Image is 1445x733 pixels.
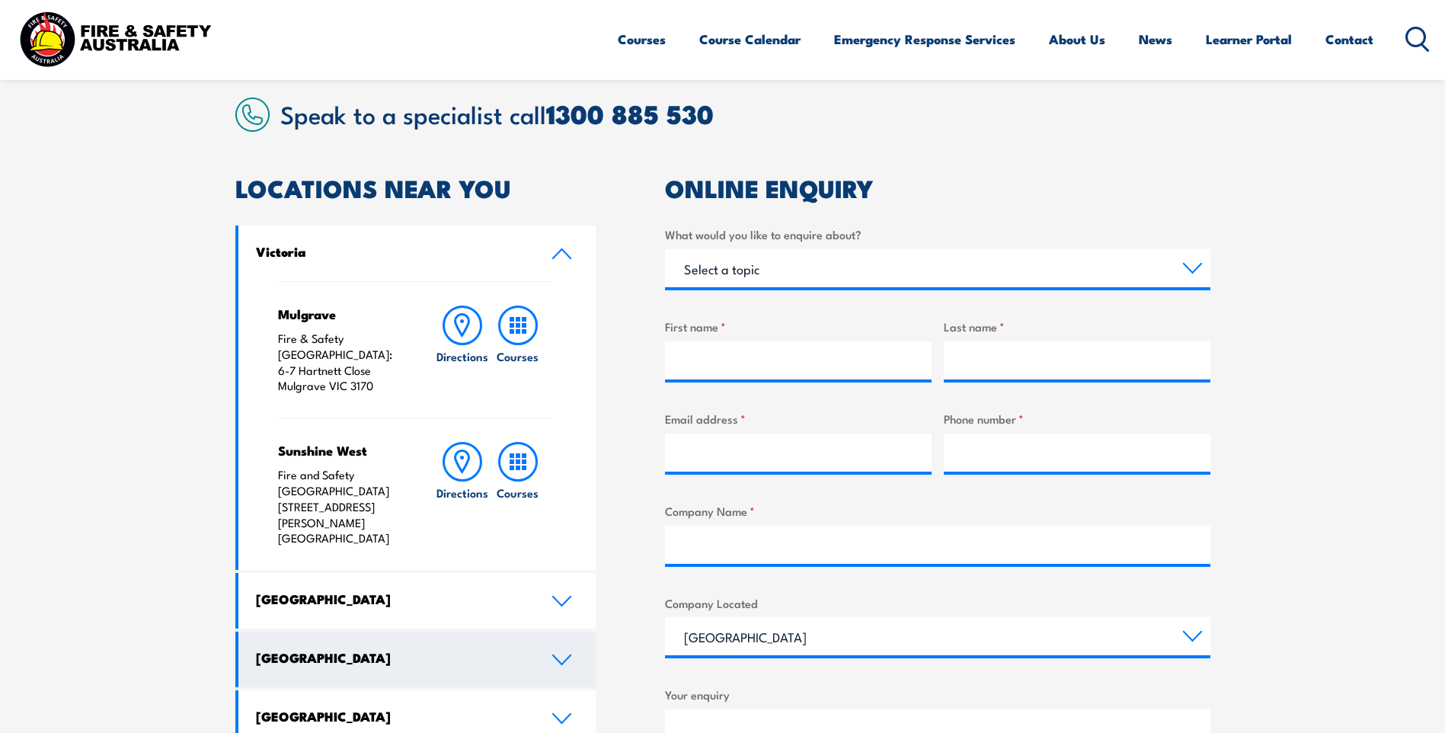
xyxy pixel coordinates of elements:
[436,348,488,364] h6: Directions
[1049,19,1105,59] a: About Us
[834,19,1015,59] a: Emergency Response Services
[944,318,1210,335] label: Last name
[256,708,529,725] h4: [GEOGRAPHIC_DATA]
[618,19,666,59] a: Courses
[278,331,405,394] p: Fire & Safety [GEOGRAPHIC_DATA]: 6-7 Hartnett Close Mulgrave VIC 3170
[436,485,488,501] h6: Directions
[238,573,596,629] a: [GEOGRAPHIC_DATA]
[1325,19,1373,59] a: Contact
[497,485,539,501] h6: Courses
[497,348,539,364] h6: Courses
[491,442,545,546] a: Courses
[665,318,932,335] label: First name
[238,632,596,687] a: [GEOGRAPHIC_DATA]
[278,306,405,322] h4: Mulgrave
[491,306,545,394] a: Courses
[278,467,405,546] p: Fire and Safety [GEOGRAPHIC_DATA] [STREET_ADDRESS][PERSON_NAME] [GEOGRAPHIC_DATA]
[665,177,1210,198] h2: ONLINE ENQUIRY
[944,410,1210,427] label: Phone number
[699,19,801,59] a: Course Calendar
[435,442,490,546] a: Directions
[1139,19,1172,59] a: News
[256,243,529,260] h4: Victoria
[546,93,714,133] a: 1300 885 530
[238,226,596,281] a: Victoria
[665,686,1210,703] label: Your enquiry
[280,100,1210,127] h2: Speak to a specialist call
[278,442,405,459] h4: Sunshine West
[256,591,529,607] h4: [GEOGRAPHIC_DATA]
[1206,19,1292,59] a: Learner Portal
[665,410,932,427] label: Email address
[256,649,529,666] h4: [GEOGRAPHIC_DATA]
[665,594,1210,612] label: Company Located
[435,306,490,394] a: Directions
[235,177,596,198] h2: LOCATIONS NEAR YOU
[665,502,1210,520] label: Company Name
[665,226,1210,243] label: What would you like to enquire about?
